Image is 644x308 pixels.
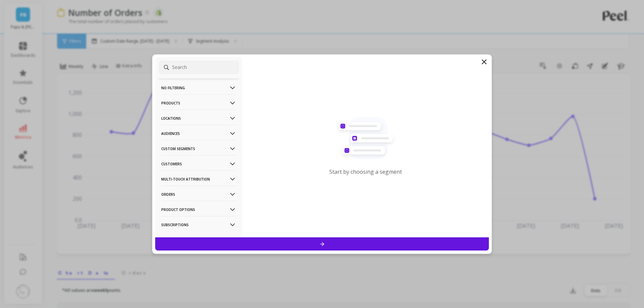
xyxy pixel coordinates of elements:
p: Product Options [161,201,236,218]
p: Locations [161,110,236,127]
input: Search [159,61,239,74]
p: Customers [161,155,236,172]
p: Custom Segments [161,140,236,157]
p: Subscriptions [161,216,236,233]
p: Audiences [161,125,236,142]
p: No filtering [161,79,236,96]
p: Start by choosing a segment [329,168,402,175]
p: Orders [161,186,236,203]
p: Multi-Touch Attribution [161,170,236,188]
p: Products [161,94,236,112]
